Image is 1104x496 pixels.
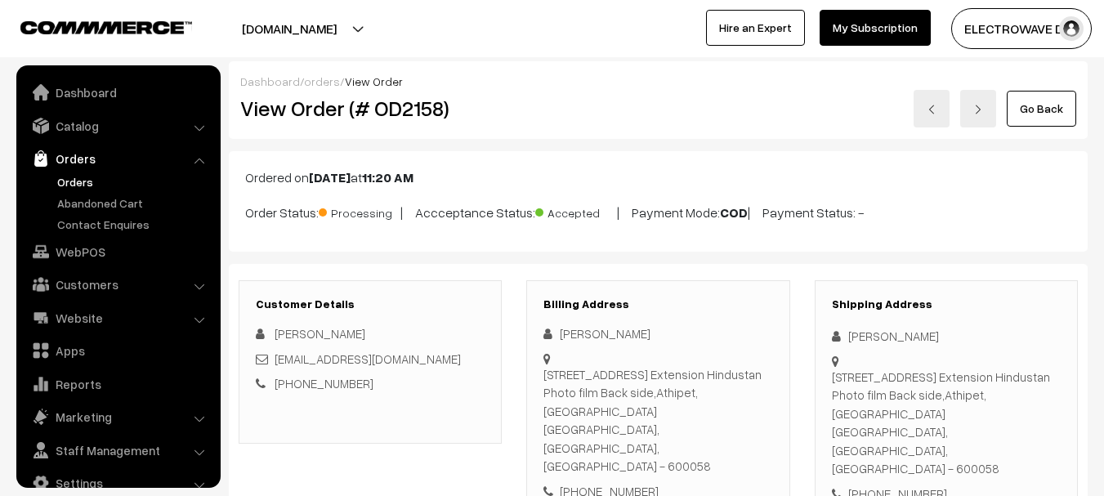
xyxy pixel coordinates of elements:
[1007,91,1076,127] a: Go Back
[20,111,215,141] a: Catalog
[275,326,365,341] span: [PERSON_NAME]
[832,327,1061,346] div: [PERSON_NAME]
[20,78,215,107] a: Dashboard
[319,200,400,221] span: Processing
[832,297,1061,311] h3: Shipping Address
[275,351,461,366] a: [EMAIL_ADDRESS][DOMAIN_NAME]
[706,10,805,46] a: Hire an Expert
[832,368,1061,478] div: [STREET_ADDRESS] Extension Hindustan Photo film Back side,Athipet,[GEOGRAPHIC_DATA] [GEOGRAPHIC_D...
[820,10,931,46] a: My Subscription
[20,270,215,299] a: Customers
[245,200,1071,222] p: Order Status: | Accceptance Status: | Payment Mode: | Payment Status: -
[304,74,340,88] a: orders
[20,144,215,173] a: Orders
[543,324,772,343] div: [PERSON_NAME]
[720,204,748,221] b: COD
[53,173,215,190] a: Orders
[535,200,617,221] span: Accepted
[185,8,394,49] button: [DOMAIN_NAME]
[245,168,1071,187] p: Ordered on at
[20,402,215,431] a: Marketing
[20,369,215,399] a: Reports
[20,16,163,36] a: COMMMERCE
[543,297,772,311] h3: Billing Address
[275,376,373,391] a: [PHONE_NUMBER]
[309,169,351,185] b: [DATE]
[543,365,772,476] div: [STREET_ADDRESS] Extension Hindustan Photo film Back side,Athipet,[GEOGRAPHIC_DATA] [GEOGRAPHIC_D...
[973,105,983,114] img: right-arrow.png
[20,21,192,34] img: COMMMERCE
[53,216,215,233] a: Contact Enquires
[256,297,485,311] h3: Customer Details
[240,73,1076,90] div: / /
[362,169,413,185] b: 11:20 AM
[20,303,215,333] a: Website
[927,105,936,114] img: left-arrow.png
[951,8,1092,49] button: ELECTROWAVE DE…
[240,74,300,88] a: Dashboard
[20,237,215,266] a: WebPOS
[20,436,215,465] a: Staff Management
[1059,16,1084,41] img: user
[20,336,215,365] a: Apps
[53,194,215,212] a: Abandoned Cart
[240,96,503,121] h2: View Order (# OD2158)
[345,74,403,88] span: View Order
